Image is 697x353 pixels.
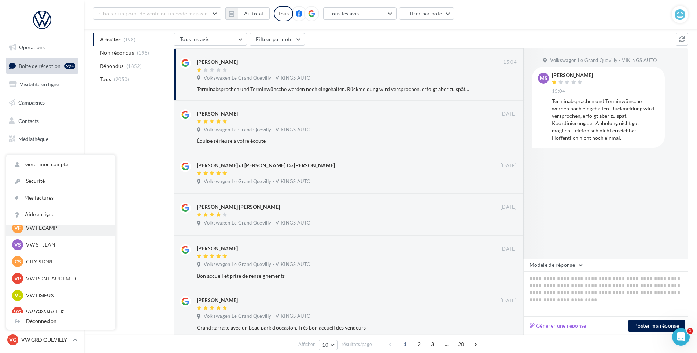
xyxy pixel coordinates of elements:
button: Filtrer par note [399,7,454,20]
span: Volkswagen Le Grand Quevilly - VIKINGS AUTO [204,127,310,133]
div: Tous [274,6,293,21]
p: VW FECAMP [26,224,107,232]
a: Sécurité [6,173,115,189]
div: [PERSON_NAME] [552,73,593,78]
span: (198) [137,50,150,56]
p: CITY STORE [26,258,107,265]
div: Déconnexion [6,313,115,330]
button: Générer une réponse [527,321,589,330]
button: Au total [225,7,270,20]
iframe: Intercom live chat [672,328,690,346]
button: Tous les avis [174,33,247,46]
span: [DATE] [501,298,517,304]
div: [PERSON_NAME] [197,58,238,66]
a: Aide en ligne [6,206,115,223]
span: Médiathèque [18,136,48,142]
span: Volkswagen Le Grand Quevilly - VIKINGS AUTO [204,313,310,320]
span: Afficher [298,341,315,348]
span: Répondus [100,62,124,70]
div: Bon accueil et prise de renseignements [197,272,469,280]
span: Choisir un point de vente ou un code magasin [99,10,208,17]
div: [PERSON_NAME] et [PERSON_NAME] De [PERSON_NAME] [197,162,335,169]
span: [DATE] [501,163,517,169]
div: 99+ [64,63,75,69]
span: 20 [455,338,467,350]
span: CS [15,258,21,265]
span: Boîte de réception [19,62,60,69]
span: VL [15,292,21,299]
span: MS [540,74,547,82]
span: Volkswagen Le Grand Quevilly - VIKINGS AUTO [204,178,310,185]
button: 10 [319,340,338,350]
div: [PERSON_NAME] [197,245,238,252]
div: [PERSON_NAME] [PERSON_NAME] [197,203,280,211]
a: Mes factures [6,190,115,206]
span: (1852) [126,63,142,69]
span: Tous les avis [180,36,210,42]
div: Terminabsprachen und Terminwünsche werden noch eingehalten. Rückmeldung wird versprochen, erfolgt... [552,98,659,142]
span: [DATE] [501,246,517,252]
span: Tous les avis [329,10,359,17]
span: Volkswagen Le Grand Quevilly - VIKINGS AUTO [550,57,657,64]
a: Calendrier [4,150,80,165]
button: Tous les avis [323,7,397,20]
span: VS [14,241,21,248]
a: Contacts [4,113,80,129]
span: Visibilité en ligne [20,81,59,87]
p: VW GRD QUEVILLY [21,336,70,343]
span: Opérations [19,44,45,50]
span: (2050) [114,76,129,82]
span: 2 [413,338,425,350]
a: Visibilité en ligne [4,77,80,92]
span: Volkswagen Le Grand Quevilly - VIKINGS AUTO [204,261,310,268]
span: 1 [687,328,693,334]
span: Non répondus [100,49,134,57]
a: Gérer mon compte [6,156,115,173]
span: 15:04 [503,59,517,66]
div: [PERSON_NAME] [197,110,238,117]
a: Boîte de réception99+ [4,58,80,74]
span: VF [14,224,21,232]
span: [DATE] [501,111,517,117]
p: VW PONT AUDEMER [26,275,107,282]
button: Modèle de réponse [523,259,587,271]
a: Opérations [4,40,80,55]
span: ... [441,338,453,350]
span: Volkswagen Le Grand Quevilly - VIKINGS AUTO [204,75,310,81]
span: Tous [100,76,111,83]
span: Volkswagen Le Grand Quevilly - VIKINGS AUTO [204,220,310,226]
span: 15:04 [552,88,565,95]
a: Médiathèque [4,131,80,147]
p: VW GRANVILLE [26,309,107,316]
a: PLV et print personnalisable [4,168,80,190]
a: VG VW GRD QUEVILLY [6,333,78,347]
div: [PERSON_NAME] [197,296,238,304]
div: Grand garrage avec un beau park d'occasion. Très bon accueil des vendeurs [197,324,469,331]
button: Choisir un point de vente ou un code magasin [93,7,221,20]
a: Campagnes [4,95,80,110]
p: VW ST JEAN [26,241,107,248]
span: Calendrier [18,154,43,160]
button: Au total [238,7,270,20]
span: 10 [322,342,328,348]
a: Campagnes DataOnDemand [4,192,80,214]
button: Poster ma réponse [628,320,685,332]
div: Terminabsprachen und Terminwünsche werden noch eingehalten. Rückmeldung wird versprochen, erfolgt... [197,85,469,93]
p: VW LISIEUX [26,292,107,299]
span: 3 [427,338,438,350]
span: Contacts [18,117,39,124]
span: VG [9,336,16,343]
span: Campagnes [18,99,45,106]
span: résultats/page [342,341,372,348]
div: Équipe sérieuse à votre écoute [197,137,469,145]
span: VP [14,275,21,282]
span: 1 [399,338,411,350]
button: Filtrer par note [250,33,305,46]
span: VG [14,309,21,316]
span: [DATE] [501,204,517,211]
